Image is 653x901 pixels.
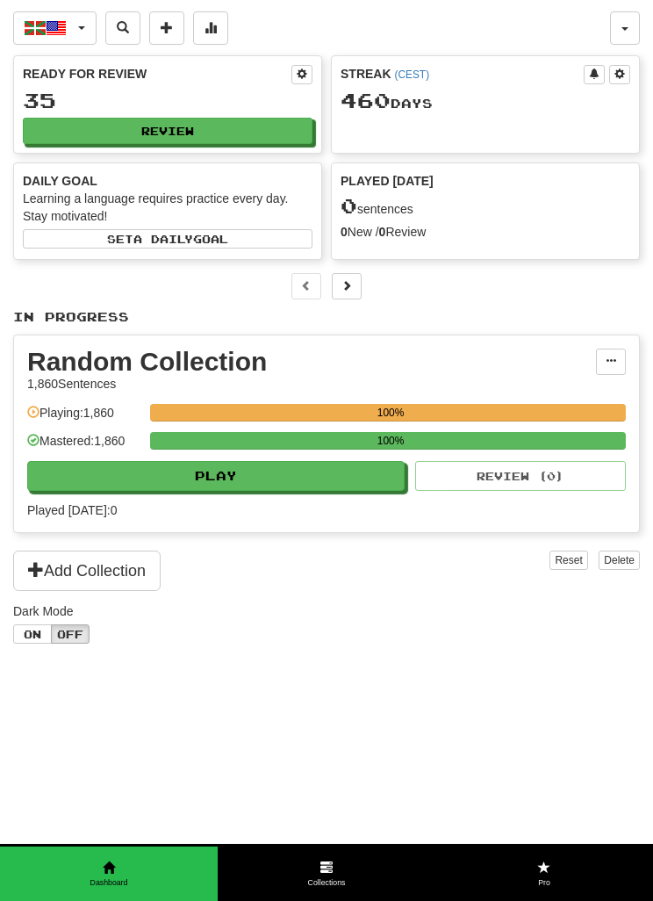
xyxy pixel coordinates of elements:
button: Seta dailygoal [23,229,312,249]
div: Ready for Review [23,65,291,83]
div: Daily Goal [23,172,312,190]
div: 100% [155,404,626,422]
strong: 0 [341,225,348,239]
button: Add sentence to collection [149,11,184,45]
button: Reset [549,551,587,570]
div: Playing: 1,860 [27,404,141,433]
button: Review [23,118,312,144]
span: Played [DATE]: 0 [27,501,626,519]
div: New / Review [341,223,630,241]
div: sentences [341,195,630,218]
div: Mastered: 1,860 [27,432,141,461]
span: Collections [218,877,435,889]
button: Search sentences [105,11,140,45]
span: 460 [341,88,391,112]
span: Played [DATE] [341,172,434,190]
div: 35 [23,90,312,112]
span: a daily [133,233,193,245]
button: Review (0) [415,461,626,491]
button: Play [27,461,405,491]
p: In Progress [13,308,640,326]
div: Streak [341,65,584,83]
span: Pro [435,877,653,889]
div: Random Collection [27,349,596,375]
strong: 0 [379,225,386,239]
div: Day s [341,90,630,112]
button: More stats [193,11,228,45]
div: Dark Mode [13,602,640,620]
div: Learning a language requires practice every day. Stay motivated! [23,190,312,225]
a: (CEST) [394,68,429,81]
div: 1,860 Sentences [27,375,596,393]
button: Delete [599,551,640,570]
button: On [13,624,52,644]
span: 0 [341,193,357,218]
button: Off [51,624,90,644]
div: 100% [155,432,626,450]
button: Add Collection [13,551,161,591]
